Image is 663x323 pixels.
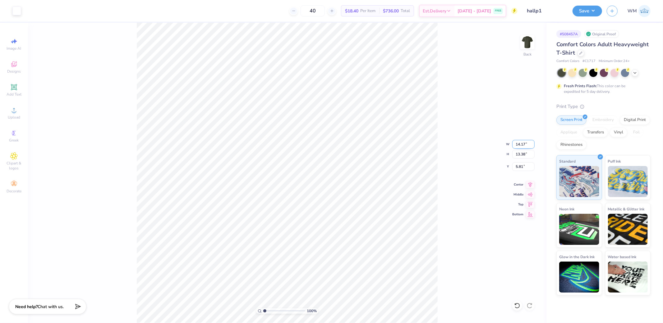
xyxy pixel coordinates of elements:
[559,158,576,164] span: Standard
[512,212,523,217] span: Bottom
[573,6,602,16] button: Save
[559,166,599,197] img: Standard
[7,46,21,51] span: Image AI
[599,59,630,64] span: Minimum Order: 24 +
[512,202,523,207] span: Top
[608,262,648,293] img: Water based Ink
[512,182,523,187] span: Center
[610,128,627,137] div: Vinyl
[620,115,650,125] div: Digital Print
[608,253,637,260] span: Water based Ink
[345,8,358,14] span: $18.40
[7,189,21,194] span: Decorate
[584,30,619,38] div: Original Proof
[15,304,38,310] strong: Need help?
[559,214,599,245] img: Neon Ink
[458,8,491,14] span: [DATE] - [DATE]
[523,52,532,57] div: Back
[638,5,651,17] img: Wilfredo Manabat
[8,115,20,120] span: Upload
[512,192,523,197] span: Middle
[38,304,64,310] span: Chat with us.
[7,69,21,74] span: Designs
[556,115,587,125] div: Screen Print
[521,36,534,48] img: Back
[608,166,648,197] img: Puff Ink
[7,92,21,97] span: Add Text
[628,7,637,15] span: WM
[423,8,446,14] span: Est. Delivery
[556,41,649,56] span: Comfort Colors Adult Heavyweight T-Shirt
[556,59,579,64] span: Comfort Colors
[556,140,587,150] div: Rhinestones
[383,8,399,14] span: $736.00
[556,103,651,110] div: Print Type
[522,5,568,17] input: Untitled Design
[629,128,644,137] div: Foil
[556,30,581,38] div: # 508457A
[360,8,375,14] span: Per Item
[495,9,501,13] span: FREE
[559,206,574,212] span: Neon Ink
[559,262,599,293] img: Glow in the Dark Ink
[3,161,25,171] span: Clipart & logos
[583,128,608,137] div: Transfers
[559,253,595,260] span: Glow in the Dark Ink
[588,115,618,125] div: Embroidery
[564,83,597,88] strong: Fresh Prints Flash:
[608,206,645,212] span: Metallic & Glitter Ink
[401,8,410,14] span: Total
[564,83,640,94] div: This color can be expedited for 5 day delivery.
[582,59,596,64] span: # C1717
[608,214,648,245] img: Metallic & Glitter Ink
[307,308,317,314] span: 100 %
[9,138,19,143] span: Greek
[628,5,651,17] a: WM
[301,5,325,16] input: – –
[608,158,621,164] span: Puff Ink
[556,128,581,137] div: Applique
